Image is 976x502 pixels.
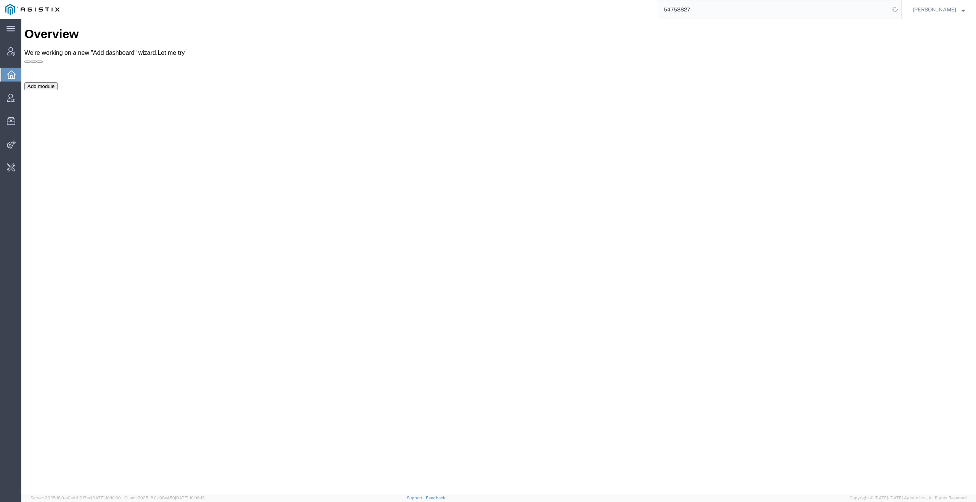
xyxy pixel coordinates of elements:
[426,496,445,500] a: Feedback
[407,496,426,500] a: Support
[5,4,59,15] img: logo
[21,19,976,494] iframe: FS Legacy Container
[91,496,121,500] span: [DATE] 10:10:00
[175,496,205,500] span: [DATE] 10:06:13
[913,5,956,14] span: Daria Moshkova
[912,5,965,14] button: [PERSON_NAME]
[30,496,121,500] span: Server: 2025.18.0-a0edd1917ac
[3,63,36,71] button: Add module
[136,30,163,37] a: Let me try
[658,0,890,19] input: Search for shipment number, reference number
[849,495,967,501] span: Copyright © [DATE]-[DATE] Agistix Inc., All Rights Reserved
[124,496,205,500] span: Client: 2025.18.0-198a450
